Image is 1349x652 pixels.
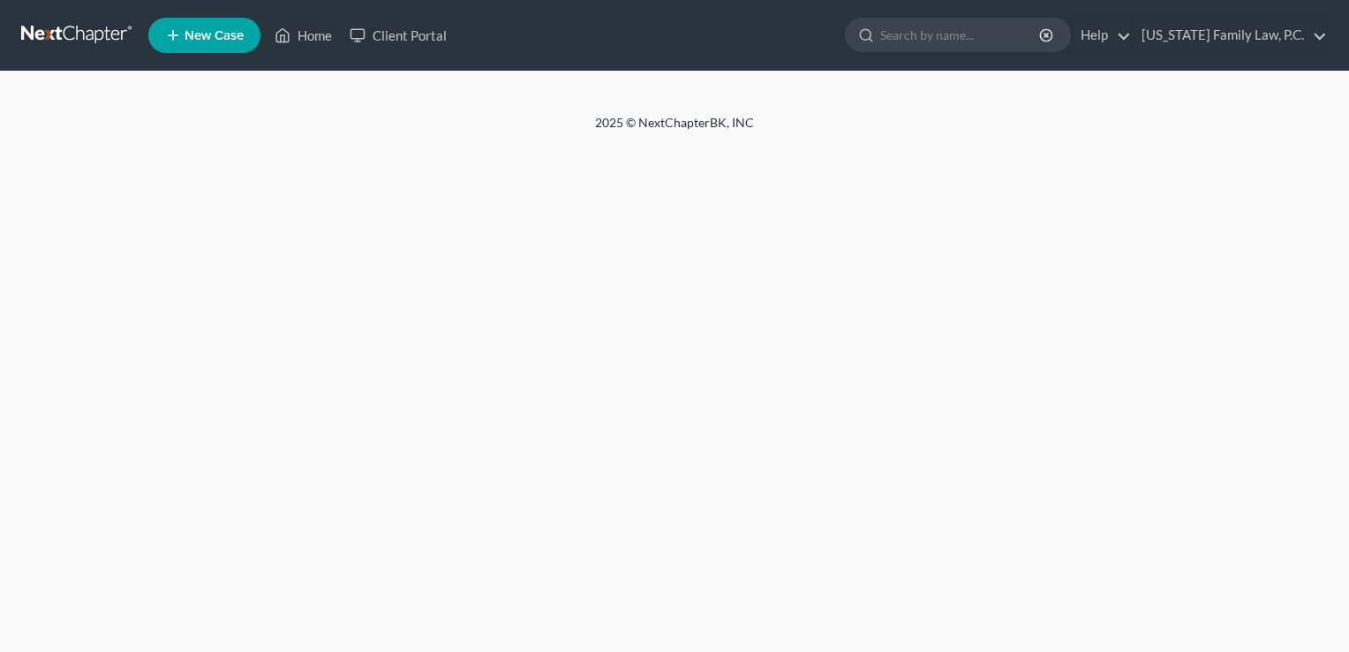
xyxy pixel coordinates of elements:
[880,19,1042,51] input: Search by name...
[341,19,456,51] a: Client Portal
[266,19,341,51] a: Home
[171,114,1178,146] div: 2025 © NextChapterBK, INC
[1072,19,1131,51] a: Help
[1133,19,1327,51] a: [US_STATE] Family Law, P.C.
[185,29,244,42] span: New Case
